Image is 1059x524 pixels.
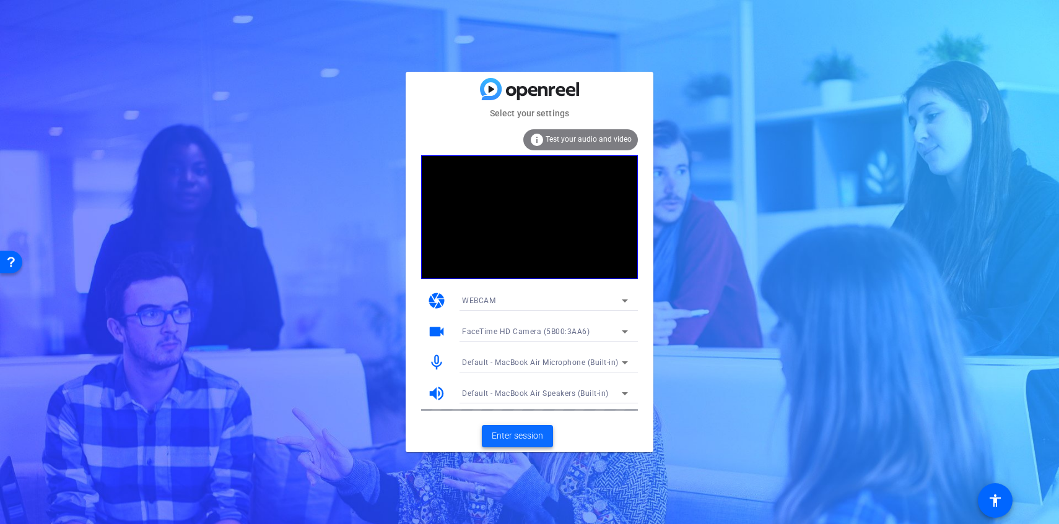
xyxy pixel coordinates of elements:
[462,327,590,336] span: FaceTime HD Camera (5B00:3AA6)
[427,353,446,372] mat-icon: mic_none
[546,135,632,144] span: Test your audio and video
[492,429,543,442] span: Enter session
[427,291,446,310] mat-icon: camera
[427,384,446,403] mat-icon: volume_up
[482,425,553,447] button: Enter session
[529,132,544,147] mat-icon: info
[462,389,609,398] span: Default - MacBook Air Speakers (Built-in)
[988,493,1003,508] mat-icon: accessibility
[462,296,495,305] span: WEBCAM
[406,106,653,120] mat-card-subtitle: Select your settings
[462,358,619,367] span: Default - MacBook Air Microphone (Built-in)
[427,322,446,341] mat-icon: videocam
[480,78,579,100] img: blue-gradient.svg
